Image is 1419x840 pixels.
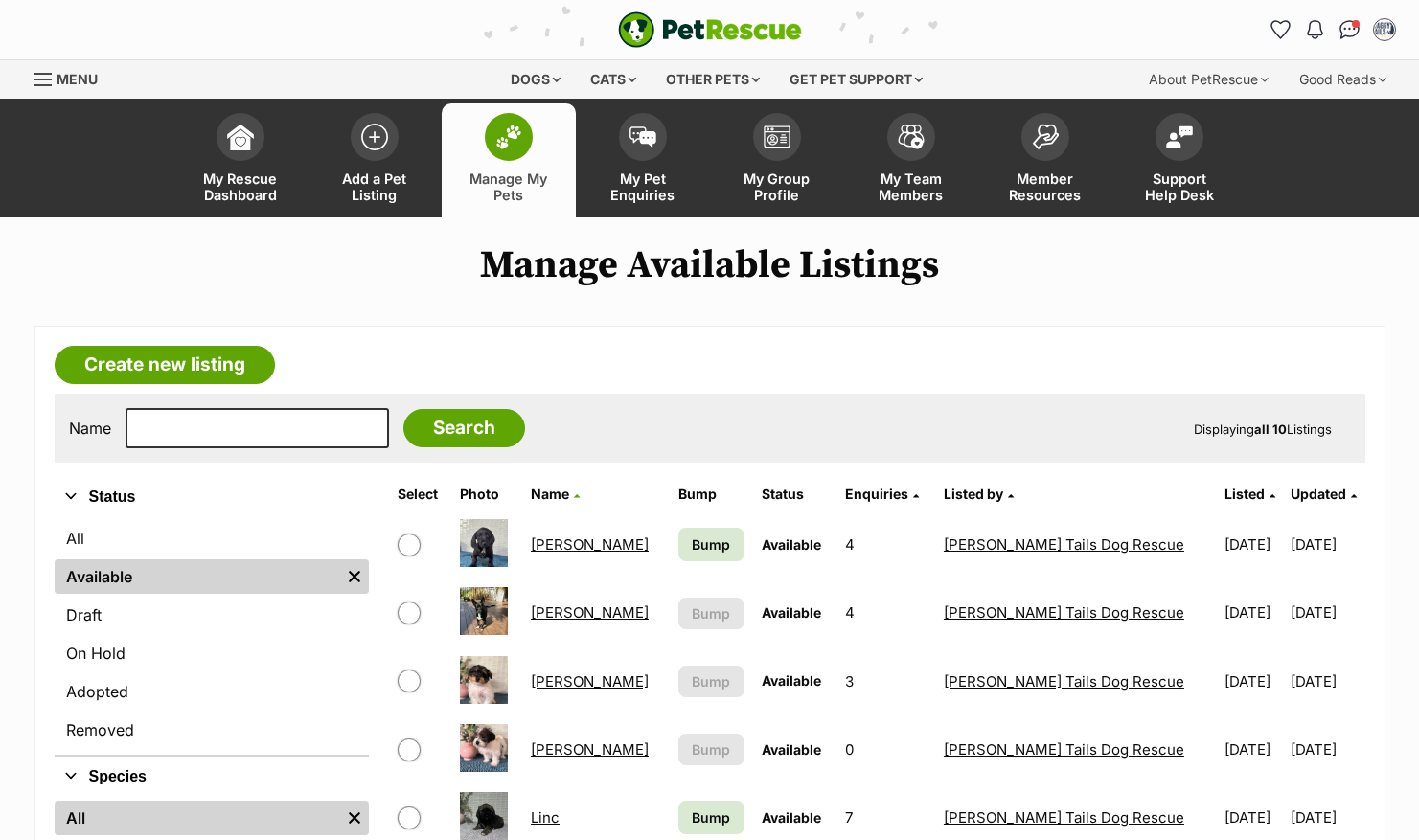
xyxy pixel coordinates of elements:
[495,125,522,149] img: manage-my-pets-icon-02211641906a0b7f246fdf0571729dbe1e7629f14944591b6c1af311fb30b64b.svg
[1166,125,1193,148] img: help-desk-icon-fdf02630f3aa405de69fd3d07c3f3aa587a6932b1a1747fa1d2bba05be0121f9.svg
[944,486,1003,502] span: Listed by
[531,672,649,691] a: [PERSON_NAME]
[1291,511,1362,578] td: [DATE]
[678,598,744,629] button: Bump
[69,420,111,437] label: Name
[173,103,308,217] a: My Rescue Dashboard
[55,713,369,747] a: Removed
[442,103,576,217] a: Manage My Pets
[1224,486,1275,502] a: Listed
[57,71,98,87] span: Menu
[692,603,730,624] span: Bump
[898,125,925,149] img: team-members-icon-5396bd8760b3fe7c0b43da4ab00e1e3bb1a5d9ba89233759b79545d2d3fc5d0d.svg
[678,801,744,834] a: Bump
[692,807,730,828] span: Bump
[531,740,649,759] a: [PERSON_NAME]
[844,103,978,217] a: My Team Members
[55,559,340,594] a: Available
[55,346,275,384] a: Create new listing
[652,60,773,99] div: Other pets
[1112,103,1247,217] a: Support Help Desk
[944,535,1184,554] a: [PERSON_NAME] Tails Dog Rescue
[692,739,730,760] span: Bump
[837,716,934,783] td: 0
[55,521,369,556] a: All
[1300,14,1331,45] button: Notifications
[762,809,821,826] span: Available
[577,60,650,99] div: Cats
[1136,170,1223,203] span: Support Help Desk
[1291,486,1346,502] span: Updated
[692,671,730,692] span: Bump
[1335,14,1365,45] a: Conversations
[55,764,369,789] button: Species
[837,648,934,715] td: 3
[55,636,369,670] a: On Hold
[531,486,580,502] a: Name
[692,534,730,555] span: Bump
[340,801,369,835] a: Remove filter
[944,808,1184,827] a: [PERSON_NAME] Tails Dog Rescue
[1254,421,1287,437] strong: all 10
[1135,60,1282,99] div: About PetRescue
[944,740,1184,759] a: [PERSON_NAME] Tails Dog Rescue
[34,60,111,95] a: Menu
[340,559,369,594] a: Remove filter
[1291,716,1362,783] td: [DATE]
[944,672,1184,691] a: [PERSON_NAME] Tails Dog Rescue
[629,126,656,148] img: pet-enquiries-icon-7e3ad2cf08bfb03b45e93fb7055b45f3efa6380592205ae92323e6603595dc1f.svg
[197,170,284,203] span: My Rescue Dashboard
[764,125,790,148] img: group-profile-icon-3fa3cf56718a62981997c0bc7e787c4b2cf8bcc04b72c1350f741eb67cf2f40e.svg
[678,666,744,697] button: Bump
[1375,20,1394,39] img: Ruth Christodoulou profile pic
[678,528,744,561] a: Bump
[55,517,369,755] div: Status
[466,170,552,203] span: Manage My Pets
[678,734,744,765] button: Bump
[845,486,908,502] span: translation missing: en.admin.listings.index.attributes.enquiries
[55,598,369,632] a: Draft
[531,486,569,502] span: Name
[1291,486,1357,502] a: Updated
[1217,648,1289,715] td: [DATE]
[618,11,802,48] img: logo-e224e6f780fb5917bec1dbf3a21bbac754714ae5b6737aabdf751b685950b380.svg
[710,103,844,217] a: My Group Profile
[452,479,521,510] th: Photo
[1217,716,1289,783] td: [DATE]
[776,60,936,99] div: Get pet support
[1032,124,1059,149] img: member-resources-icon-8e73f808a243e03378d46382f2149f9095a855e16c252ad45f914b54edf8863c.svg
[1369,14,1400,45] button: My account
[390,479,450,510] th: Select
[762,604,821,621] span: Available
[531,535,649,554] a: [PERSON_NAME]
[308,103,442,217] a: Add a Pet Listing
[1002,170,1088,203] span: Member Resources
[1266,14,1400,45] ul: Account quick links
[837,511,934,578] td: 4
[1291,648,1362,715] td: [DATE]
[227,124,254,150] img: dashboard-icon-eb2f2d2d3e046f16d808141f083e7271f6b2e854fb5c12c21221c1fb7104beca.svg
[1194,421,1332,437] span: Displaying Listings
[55,674,369,709] a: Adopted
[55,801,340,835] a: All
[600,170,686,203] span: My Pet Enquiries
[576,103,710,217] a: My Pet Enquiries
[1266,14,1296,45] a: Favourites
[754,479,835,510] th: Status
[618,11,802,48] a: PetRescue
[531,603,649,622] a: [PERSON_NAME]
[944,486,1014,502] a: Listed by
[1224,486,1265,502] span: Listed
[1217,579,1289,646] td: [DATE]
[978,103,1112,217] a: Member Resources
[55,485,369,510] button: Status
[762,536,821,553] span: Available
[1286,60,1400,99] div: Good Reads
[332,170,418,203] span: Add a Pet Listing
[762,672,821,689] span: Available
[762,741,821,758] span: Available
[531,808,560,827] a: Linc
[403,409,525,447] input: Search
[671,479,752,510] th: Bump
[497,60,574,99] div: Dogs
